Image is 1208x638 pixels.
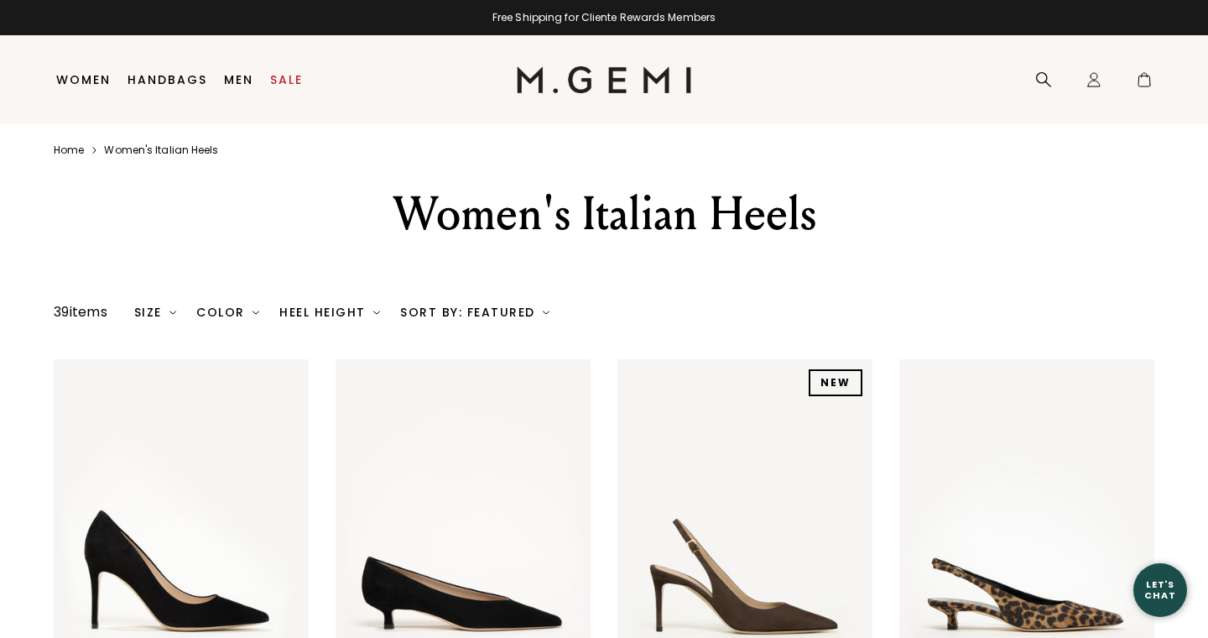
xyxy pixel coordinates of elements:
img: M.Gemi [517,66,692,93]
img: chevron-down.svg [253,309,259,316]
a: Women [56,73,111,86]
a: Women's italian heels [104,144,218,157]
div: 39 items [54,302,107,322]
div: Color [196,306,259,319]
div: Women's Italian Heels [313,184,895,244]
div: NEW [809,369,862,396]
div: Heel Height [279,306,380,319]
a: Men [224,73,253,86]
a: Home [54,144,84,157]
img: chevron-down.svg [169,309,176,316]
img: chevron-down.svg [373,309,380,316]
div: Size [134,306,177,319]
img: chevron-down.svg [543,309,549,316]
a: Handbags [128,73,207,86]
div: Sort By: Featured [400,306,549,319]
a: Sale [270,73,303,86]
div: Let's Chat [1133,579,1187,600]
